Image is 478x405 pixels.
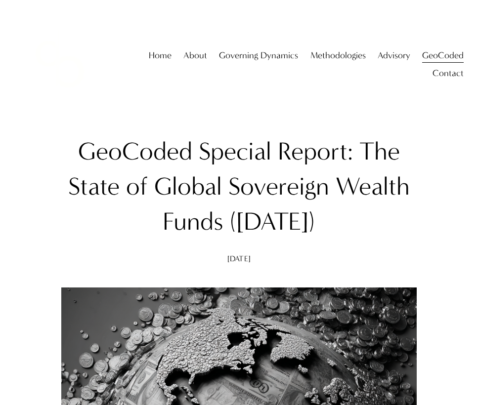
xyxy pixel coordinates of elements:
a: folder dropdown [422,46,464,65]
span: Advisory [378,47,410,64]
span: Contact [433,65,464,81]
span: GeoCoded [422,47,464,64]
a: folder dropdown [310,46,366,65]
span: About [183,47,207,64]
a: folder dropdown [378,46,410,65]
a: folder dropdown [433,64,464,82]
a: Home [149,46,172,65]
span: Methodologies [310,47,366,64]
img: Christopher Sanchez &amp; Co. [14,19,105,110]
span: [DATE] [227,254,251,263]
a: folder dropdown [183,46,207,65]
span: Governing Dynamics [219,47,298,64]
a: folder dropdown [219,46,298,65]
h1: GeoCoded Special Report: The State of Global Sovereign Wealth Funds ([DATE]) [61,134,416,239]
